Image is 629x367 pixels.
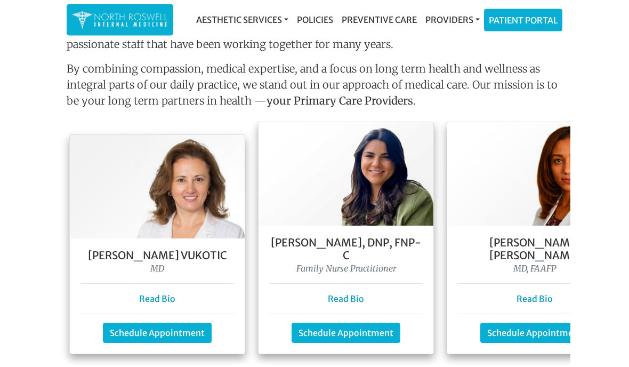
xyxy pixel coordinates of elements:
[337,9,421,30] a: Preventive Care
[447,123,622,226] img: Dr. Farah Mubarak Ali MD, FAAFP
[421,9,484,30] a: Providers
[269,237,423,262] h5: [PERSON_NAME], DNP, FNP- C
[70,135,245,239] img: Dr. Goga Vukotis
[292,323,400,344] a: Schedule Appointment
[513,264,557,274] i: MD, FAAFP
[328,294,364,305] a: Read Bio
[296,264,396,274] i: Family Nurse Practitioner
[150,264,164,274] i: MD
[103,323,212,344] a: Schedule Appointment
[139,294,175,305] a: Read Bio
[67,61,562,114] p: By combining compassion, medical expertise, and a focus on long term health and wellness as integ...
[485,10,562,31] a: Patient Portal
[480,323,589,344] a: Schedule Appointment
[192,9,293,30] a: Aesthetic Services
[517,294,553,305] a: Read Bio
[72,10,168,30] img: North Roswell Internal Medicine
[293,9,337,30] a: Policies
[80,250,234,262] h5: [PERSON_NAME] Vukotic
[458,237,611,262] h5: [PERSON_NAME] [PERSON_NAME]
[267,94,413,108] strong: your Primary Care Providers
